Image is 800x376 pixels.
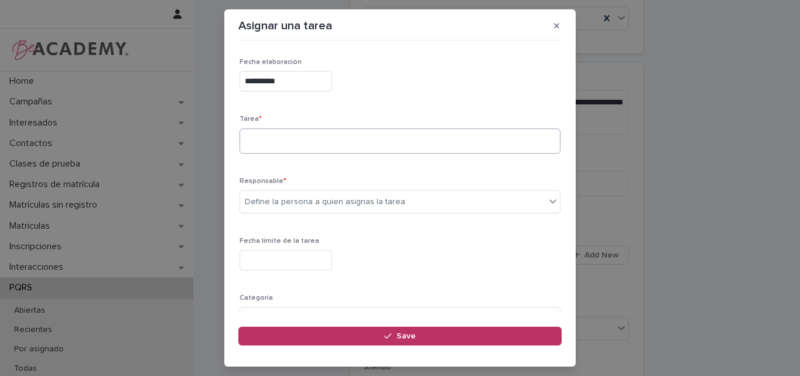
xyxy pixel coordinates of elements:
[238,19,332,33] p: Asignar una tarea
[240,238,319,245] span: Fecha límite de la tarea
[240,59,302,66] span: Fecha elaboración
[240,294,273,302] span: Categoría
[240,178,286,185] span: Responsable
[238,327,562,345] button: Save
[240,116,262,123] span: Tarea
[245,196,405,208] div: Define la persona a quien asignas la tarea
[396,332,416,340] span: Save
